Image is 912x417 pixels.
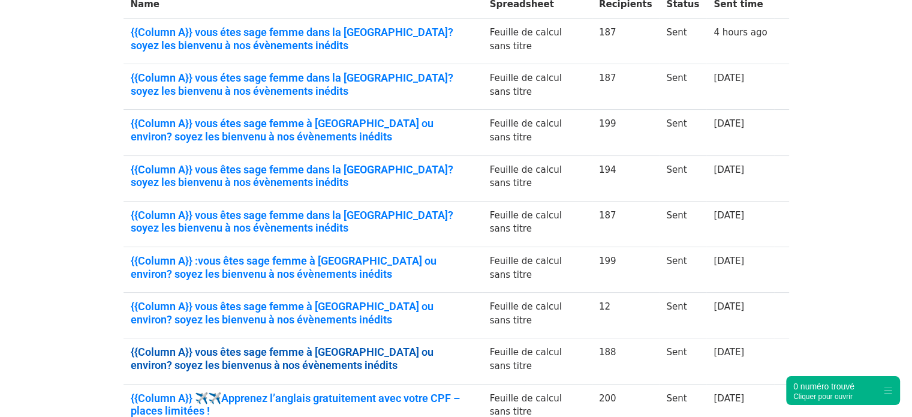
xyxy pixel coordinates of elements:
[131,26,475,52] a: {{Column A}} vous étes sage femme dans la [GEOGRAPHIC_DATA]? soyez les bienvenu à nos évènements ...
[714,393,744,404] a: [DATE]
[483,293,592,338] td: Feuille de calcul sans titre
[659,19,706,64] td: Sent
[131,300,475,326] a: {{Column A}} vous êtes sage femme à [GEOGRAPHIC_DATA] ou environ? soyez les bienvenu à nos évènem...
[714,210,744,221] a: [DATE]
[592,155,660,201] td: 194
[659,247,706,293] td: Sent
[852,359,912,417] div: Widget de chat
[131,254,475,280] a: {{Column A}} :vous êtes sage femme à [GEOGRAPHIC_DATA] ou environ? soyez les bienvenu à nos évène...
[483,110,592,155] td: Feuille de calcul sans titre
[592,201,660,247] td: 187
[592,247,660,293] td: 199
[852,359,912,417] iframe: Chat Widget
[659,338,706,384] td: Sent
[659,64,706,110] td: Sent
[592,338,660,384] td: 188
[131,163,475,189] a: {{Column A}} vous êtes sage femme dans la [GEOGRAPHIC_DATA]? soyez les bienvenu à nos évènements ...
[659,155,706,201] td: Sent
[714,256,744,266] a: [DATE]
[659,293,706,338] td: Sent
[483,155,592,201] td: Feuille de calcul sans titre
[714,164,744,175] a: [DATE]
[592,19,660,64] td: 187
[131,346,475,371] a: {{Column A}} vous êtes sage femme à [GEOGRAPHIC_DATA] ou environ? soyez les bienvenus à nos évène...
[131,117,475,143] a: {{Column A}} vous étes sage femme à [GEOGRAPHIC_DATA] ou environ? soyez les bienvenu à nos évènem...
[714,27,767,38] a: 4 hours ago
[659,201,706,247] td: Sent
[483,247,592,293] td: Feuille de calcul sans titre
[131,71,475,97] a: {{Column A}} vous étes sage femme dans la [GEOGRAPHIC_DATA]? soyez les bienvenu à nos évènements ...
[483,64,592,110] td: Feuille de calcul sans titre
[659,110,706,155] td: Sent
[714,347,744,358] a: [DATE]
[483,338,592,384] td: Feuille de calcul sans titre
[592,293,660,338] td: 12
[714,73,744,83] a: [DATE]
[592,110,660,155] td: 199
[483,19,592,64] td: Feuille de calcul sans titre
[714,118,744,129] a: [DATE]
[483,201,592,247] td: Feuille de calcul sans titre
[714,301,744,312] a: [DATE]
[131,209,475,235] a: {{Column A}} vous êtes sage femme dans la [GEOGRAPHIC_DATA]? soyez les bienvenu à nos évènements ...
[592,64,660,110] td: 187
